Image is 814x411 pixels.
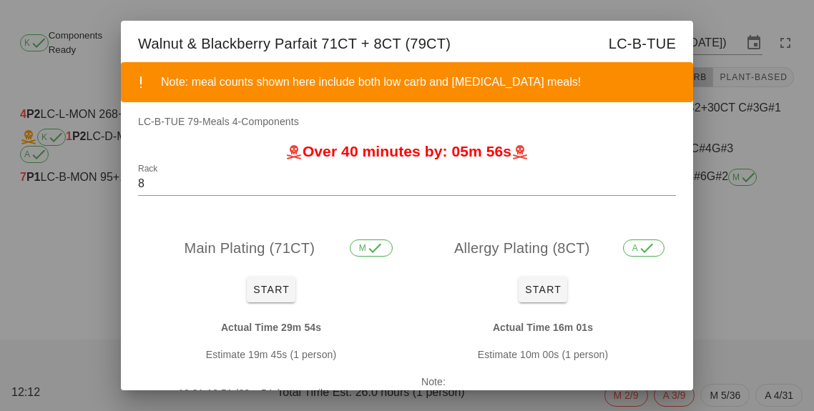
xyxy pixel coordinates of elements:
div: Note: meal counts shown here include both low carb and [MEDICAL_DATA] meals! [161,74,682,91]
button: Start [519,277,567,302]
div: LC-B-TUE 79-Meals 4-Components [121,114,693,144]
span: M [359,240,383,256]
span: Start [252,284,290,295]
button: Start [247,277,295,302]
div: Walnut & Blackberry Parfait 71CT + 8CT (79CT) [121,21,693,62]
label: Rack [138,164,157,174]
p: Actual Time 29m 54s [149,320,393,335]
h2: Over 40 minutes by: 05m 56s [138,144,676,161]
p: Estimate 10m 00s (1 person) [421,347,665,362]
p: Actual Time 16m 01s [421,320,665,335]
span: A [632,240,655,256]
span: Start [524,284,562,295]
p: Estimate 19m 45s (1 person) [149,347,393,362]
div: Allergy Plating (8CT) [410,225,676,271]
span: LC-B-TUE [609,32,676,55]
div: Main Plating (71CT) [138,225,404,271]
p: Note: [421,374,665,390]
